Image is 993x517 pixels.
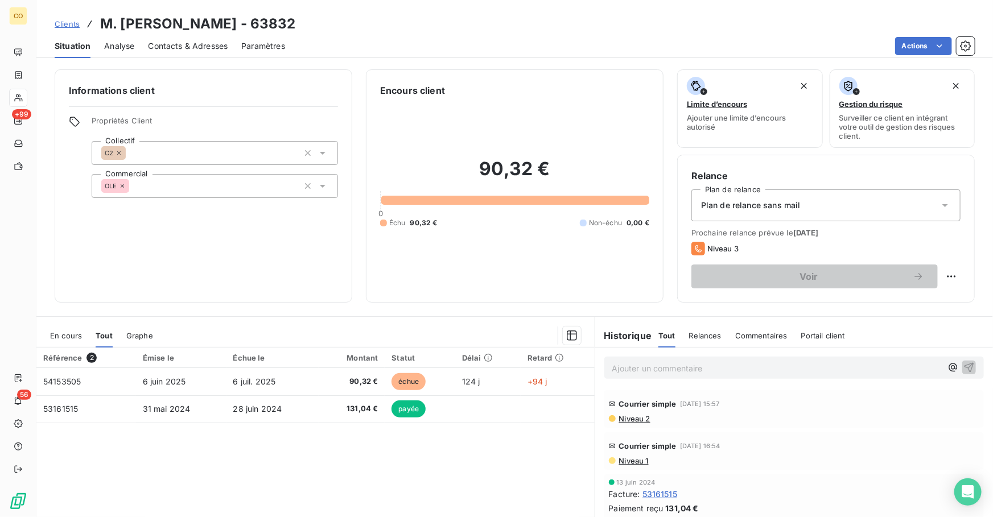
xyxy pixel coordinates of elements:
[389,218,406,228] span: Échu
[691,228,961,237] span: Prochaine relance prévue le
[241,40,285,52] span: Paramètres
[392,373,426,390] span: échue
[691,169,961,183] h6: Relance
[17,390,31,400] span: 56
[839,100,903,109] span: Gestion du risque
[528,377,547,386] span: +94 j
[233,404,282,413] span: 28 juin 2024
[954,478,982,506] div: Open Intercom Messenger
[793,228,819,237] span: [DATE]
[680,442,720,449] span: [DATE] 16:54
[380,158,649,192] h2: 90,32 €
[619,441,677,450] span: Courrier simple
[104,40,134,52] span: Analyse
[129,181,138,191] input: Ajouter une valeur
[618,414,650,423] span: Niveau 2
[378,209,383,218] span: 0
[148,40,228,52] span: Contacts & Adresses
[830,69,975,148] button: Gestion du risqueSurveiller ce client en intégrant votre outil de gestion des risques client.
[96,331,113,340] span: Tout
[392,353,448,362] div: Statut
[12,109,31,119] span: +99
[325,403,378,415] span: 131,04 €
[735,331,788,340] span: Commentaires
[55,18,80,30] a: Clients
[617,479,656,486] span: 13 juin 2024
[100,14,296,34] h3: M. [PERSON_NAME] - 63832
[143,377,186,386] span: 6 juin 2025
[619,399,677,408] span: Courrier simple
[689,331,722,340] span: Relances
[595,329,652,342] h6: Historique
[589,218,622,228] span: Non-échu
[9,492,27,510] img: Logo LeanPay
[666,502,699,514] span: 131,04 €
[707,244,739,253] span: Niveau 3
[126,148,135,158] input: Ajouter une valeur
[325,376,378,387] span: 90,32 €
[105,150,113,156] span: C2
[105,183,117,189] span: OLE
[69,84,338,97] h6: Informations client
[410,218,438,228] span: 90,32 €
[92,116,338,132] span: Propriétés Client
[642,488,677,500] span: 53161515
[839,113,966,140] span: Surveiller ce client en intégrant votre outil de gestion des risques client.
[895,37,952,55] button: Actions
[658,331,675,340] span: Tout
[627,218,649,228] span: 0,00 €
[43,353,129,363] div: Référence
[55,19,80,28] span: Clients
[609,488,640,500] span: Facture :
[43,404,78,413] span: 53161515
[687,100,747,109] span: Limite d’encours
[462,353,514,362] div: Délai
[462,377,480,386] span: 124 j
[701,200,801,211] span: Plan de relance sans mail
[50,331,82,340] span: En cours
[143,353,220,362] div: Émise le
[801,331,845,340] span: Portail client
[86,353,97,363] span: 2
[392,400,426,417] span: payée
[325,353,378,362] div: Montant
[528,353,588,362] div: Retard
[143,404,191,413] span: 31 mai 2024
[691,264,938,288] button: Voir
[687,113,813,131] span: Ajouter une limite d’encours autorisé
[55,40,90,52] span: Situation
[9,7,27,25] div: CO
[380,84,445,97] h6: Encours client
[126,331,153,340] span: Graphe
[609,502,664,514] span: Paiement reçu
[680,400,720,407] span: [DATE] 15:57
[233,377,276,386] span: 6 juil. 2025
[233,353,312,362] div: Échue le
[618,456,649,465] span: Niveau 1
[43,377,81,386] span: 54153505
[677,69,823,148] button: Limite d’encoursAjouter une limite d’encours autorisé
[705,272,913,281] span: Voir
